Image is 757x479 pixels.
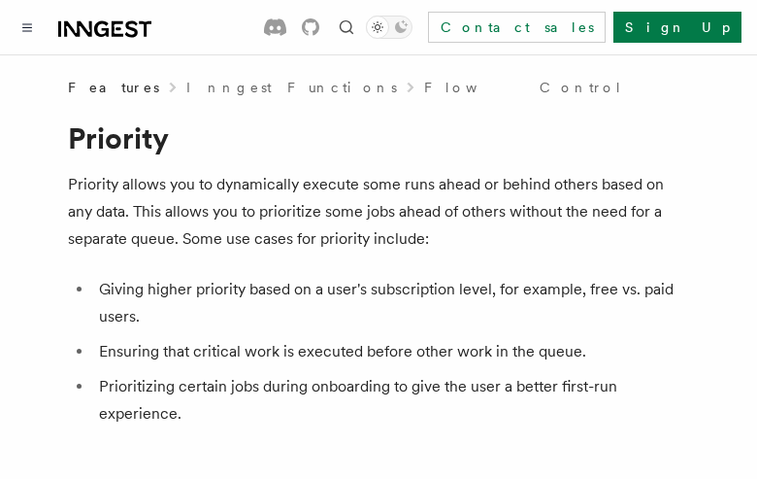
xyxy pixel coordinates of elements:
[186,78,397,97] a: Inngest Functions
[93,373,689,428] li: Prioritizing certain jobs during onboarding to give the user a better first-run experience.
[16,16,39,39] button: Toggle navigation
[93,276,689,330] li: Giving higher priority based on a user's subscription level, for example, free vs. paid users.
[68,120,689,155] h1: Priority
[366,16,412,39] button: Toggle dark mode
[424,78,623,97] a: Flow Control
[93,338,689,365] li: Ensuring that critical work is executed before other work in the queue.
[68,171,689,253] p: Priority allows you to dynamically execute some runs ahead or behind others based on any data. Th...
[428,12,606,43] a: Contact sales
[68,78,159,97] span: Features
[335,16,358,39] button: Find something...
[613,12,741,43] a: Sign Up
